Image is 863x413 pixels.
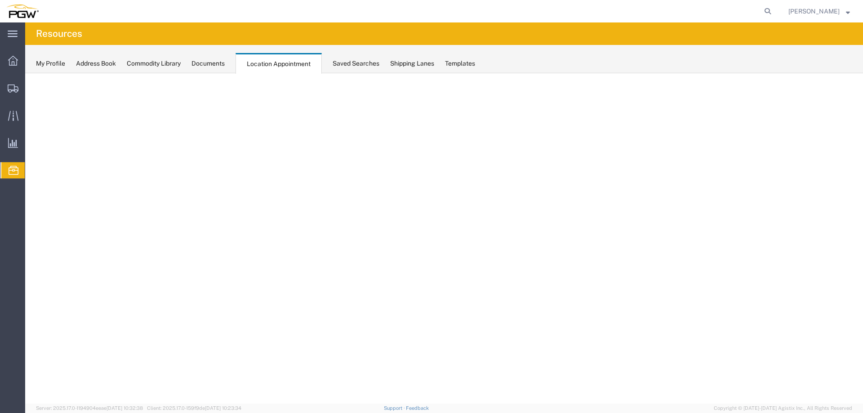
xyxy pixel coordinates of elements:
[788,6,840,16] span: Phillip Thornton
[36,22,82,45] h4: Resources
[107,405,143,411] span: [DATE] 10:32:38
[333,59,379,68] div: Saved Searches
[36,405,143,411] span: Server: 2025.17.0-1194904eeae
[147,405,241,411] span: Client: 2025.17.0-159f9de
[788,6,850,17] button: [PERSON_NAME]
[445,59,475,68] div: Templates
[25,73,863,404] iframe: FS Legacy Container
[6,4,39,18] img: logo
[390,59,434,68] div: Shipping Lanes
[384,405,406,411] a: Support
[191,59,225,68] div: Documents
[127,59,181,68] div: Commodity Library
[76,59,116,68] div: Address Book
[714,404,852,412] span: Copyright © [DATE]-[DATE] Agistix Inc., All Rights Reserved
[36,59,65,68] div: My Profile
[406,405,429,411] a: Feedback
[205,405,241,411] span: [DATE] 10:23:34
[236,53,322,74] div: Location Appointment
